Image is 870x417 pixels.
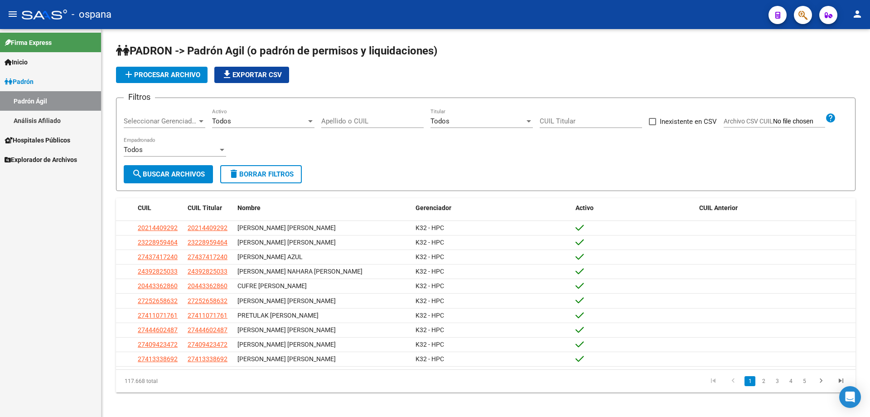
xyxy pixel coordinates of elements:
[124,165,213,183] button: Buscar Archivos
[5,155,77,165] span: Explorador de Archivos
[188,253,227,260] span: 27437417240
[416,253,444,260] span: K32 - HPC
[416,312,444,319] span: K32 - HPC
[773,118,825,126] input: Archivo CSV CUIL
[5,135,70,145] span: Hospitales Públicos
[784,373,797,389] li: page 4
[660,116,717,127] span: Inexistente en CSV
[770,373,784,389] li: page 3
[188,268,227,275] span: 24392825033
[416,341,444,348] span: K32 - HPC
[744,376,755,386] a: 1
[5,57,28,67] span: Inicio
[839,386,861,408] div: Open Intercom Messenger
[138,253,178,260] span: 27437417240
[237,297,336,304] span: [PERSON_NAME] [PERSON_NAME]
[123,71,200,79] span: Procesar archivo
[832,376,850,386] a: go to last page
[138,268,178,275] span: 24392825033
[237,312,319,319] span: PRETULAK [PERSON_NAME]
[237,224,336,231] span: [PERSON_NAME] [PERSON_NAME]
[132,168,143,179] mat-icon: search
[123,69,134,80] mat-icon: add
[416,297,444,304] span: K32 - HPC
[234,198,412,218] datatable-header-cell: Nombre
[812,376,830,386] a: go to next page
[416,204,451,211] span: Gerenciador
[237,239,336,246] span: [PERSON_NAME] [PERSON_NAME]
[696,198,855,218] datatable-header-cell: CUIL Anterior
[416,326,444,334] span: K32 - HPC
[188,326,227,334] span: 27444602487
[212,117,231,125] span: Todos
[188,355,227,363] span: 27413338692
[116,67,208,83] button: Procesar archivo
[124,117,197,125] span: Seleccionar Gerenciador
[5,77,34,87] span: Padrón
[134,198,184,218] datatable-header-cell: CUIL
[416,224,444,231] span: K32 - HPC
[237,268,362,275] span: [PERSON_NAME] NAHARA [PERSON_NAME]
[228,170,294,178] span: Borrar Filtros
[188,282,227,289] span: 20443362860
[188,239,227,246] span: 23228959464
[237,326,336,334] span: [PERSON_NAME] [PERSON_NAME]
[412,198,572,218] datatable-header-cell: Gerenciador
[138,326,178,334] span: 27444602487
[72,5,111,25] span: - ospana
[237,355,336,363] span: [PERSON_NAME] [PERSON_NAME]
[705,376,722,386] a: go to first page
[416,282,444,289] span: K32 - HPC
[124,91,155,103] h3: Filtros
[138,341,178,348] span: 27409423472
[124,146,143,154] span: Todos
[430,117,449,125] span: Todos
[237,253,303,260] span: [PERSON_NAME] AZUL
[852,9,863,20] mat-icon: person
[416,239,444,246] span: K32 - HPC
[222,71,282,79] span: Exportar CSV
[724,118,773,125] span: Archivo CSV CUIL
[138,224,178,231] span: 20214409292
[184,198,234,218] datatable-header-cell: CUIL Titular
[699,204,738,211] span: CUIL Anterior
[132,170,205,178] span: Buscar Archivos
[188,312,227,319] span: 27411071761
[799,376,810,386] a: 5
[138,355,178,363] span: 27413338692
[220,165,302,183] button: Borrar Filtros
[758,376,769,386] a: 2
[138,312,178,319] span: 27411071761
[188,297,227,304] span: 27252658632
[237,341,336,348] span: [PERSON_NAME] [PERSON_NAME]
[743,373,757,389] li: page 1
[116,44,437,57] span: PADRON -> Padrón Agil (o padrón de permisos y liquidaciones)
[825,113,836,123] mat-icon: help
[138,204,151,211] span: CUIL
[188,224,227,231] span: 20214409292
[222,69,232,80] mat-icon: file_download
[785,376,796,386] a: 4
[416,355,444,363] span: K32 - HPC
[575,204,594,211] span: Activo
[237,204,261,211] span: Nombre
[237,282,307,289] span: CUFRE [PERSON_NAME]
[572,198,696,218] datatable-header-cell: Activo
[214,67,289,83] button: Exportar CSV
[138,297,178,304] span: 27252658632
[116,370,262,392] div: 117.668 total
[725,376,742,386] a: go to previous page
[138,282,178,289] span: 20443362860
[138,239,178,246] span: 23228959464
[797,373,811,389] li: page 5
[772,376,783,386] a: 3
[757,373,770,389] li: page 2
[416,268,444,275] span: K32 - HPC
[7,9,18,20] mat-icon: menu
[228,168,239,179] mat-icon: delete
[5,38,52,48] span: Firma Express
[188,204,222,211] span: CUIL Titular
[188,341,227,348] span: 27409423472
